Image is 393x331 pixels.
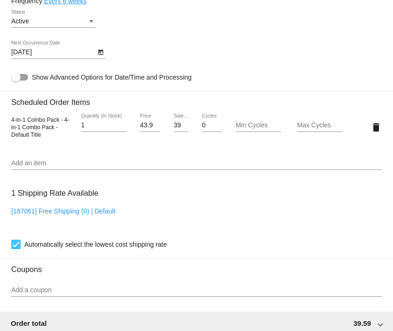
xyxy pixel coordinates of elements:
[96,47,105,57] button: Open calendar
[11,258,382,274] h3: Coupons
[11,117,69,138] span: 4-in-1 Combo Pack - 4-in-1 Combo Pack - Default Title
[11,319,47,327] span: Order total
[140,122,160,129] input: Price
[11,183,98,203] h3: 1 Shipping Rate Available
[11,160,382,167] input: Add an item
[11,207,115,215] a: [187061] Free Shipping (0) | Default
[11,17,29,25] span: Active
[174,122,189,129] input: Sale Price
[24,239,167,250] span: Automatically select the lowest cost shipping rate
[11,49,96,56] input: Next Occurrence Date
[202,122,222,129] input: Cycles
[371,122,382,133] mat-icon: delete
[353,319,371,327] span: 39.59
[297,122,343,129] input: Max Cycles
[11,287,382,294] input: Add a coupon
[11,91,382,107] h3: Scheduled Order Items
[81,122,127,129] input: Quantity (In Stock)
[236,122,282,129] input: Min Cycles
[11,18,96,25] mat-select: Status
[32,73,192,82] span: Show Advanced Options for Date/Time and Processing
